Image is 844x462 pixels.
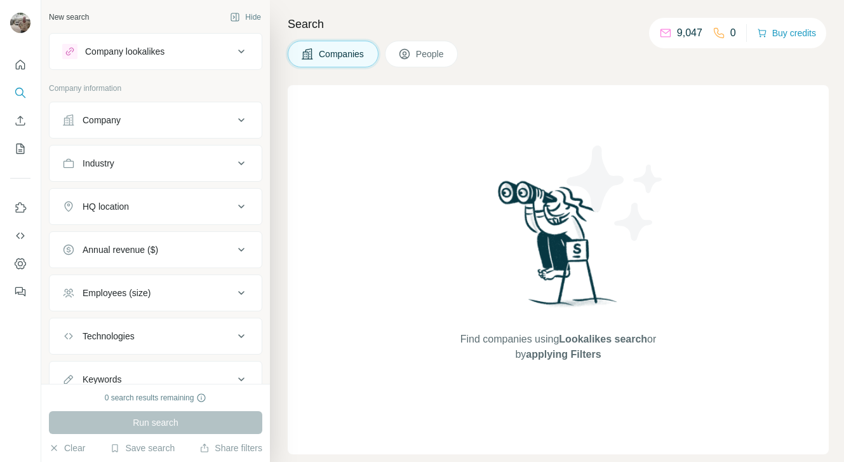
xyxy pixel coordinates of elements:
[10,53,30,76] button: Quick start
[50,321,262,351] button: Technologies
[50,105,262,135] button: Company
[110,442,175,454] button: Save search
[492,177,624,319] img: Surfe Illustration - Woman searching with binoculars
[50,36,262,67] button: Company lookalikes
[83,114,121,126] div: Company
[83,200,129,213] div: HQ location
[49,83,262,94] p: Company information
[10,137,30,160] button: My lists
[10,13,30,33] img: Avatar
[49,442,85,454] button: Clear
[50,364,262,395] button: Keywords
[199,442,262,454] button: Share filters
[319,48,365,60] span: Companies
[416,48,445,60] span: People
[288,15,829,33] h4: Search
[50,234,262,265] button: Annual revenue ($)
[105,392,207,404] div: 0 search results remaining
[49,11,89,23] div: New search
[10,81,30,104] button: Search
[50,278,262,308] button: Employees (size)
[730,25,736,41] p: 0
[677,25,702,41] p: 9,047
[10,109,30,132] button: Enrich CSV
[10,252,30,275] button: Dashboard
[526,349,601,360] span: applying Filters
[83,330,135,343] div: Technologies
[457,332,660,362] span: Find companies using or by
[83,157,114,170] div: Industry
[85,45,164,58] div: Company lookalikes
[83,373,121,386] div: Keywords
[83,287,151,299] div: Employees (size)
[10,196,30,219] button: Use Surfe on LinkedIn
[559,334,647,344] span: Lookalikes search
[10,280,30,303] button: Feedback
[83,243,158,256] div: Annual revenue ($)
[221,8,270,27] button: Hide
[558,136,673,250] img: Surfe Illustration - Stars
[10,224,30,247] button: Use Surfe API
[757,24,816,42] button: Buy credits
[50,191,262,222] button: HQ location
[50,148,262,179] button: Industry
